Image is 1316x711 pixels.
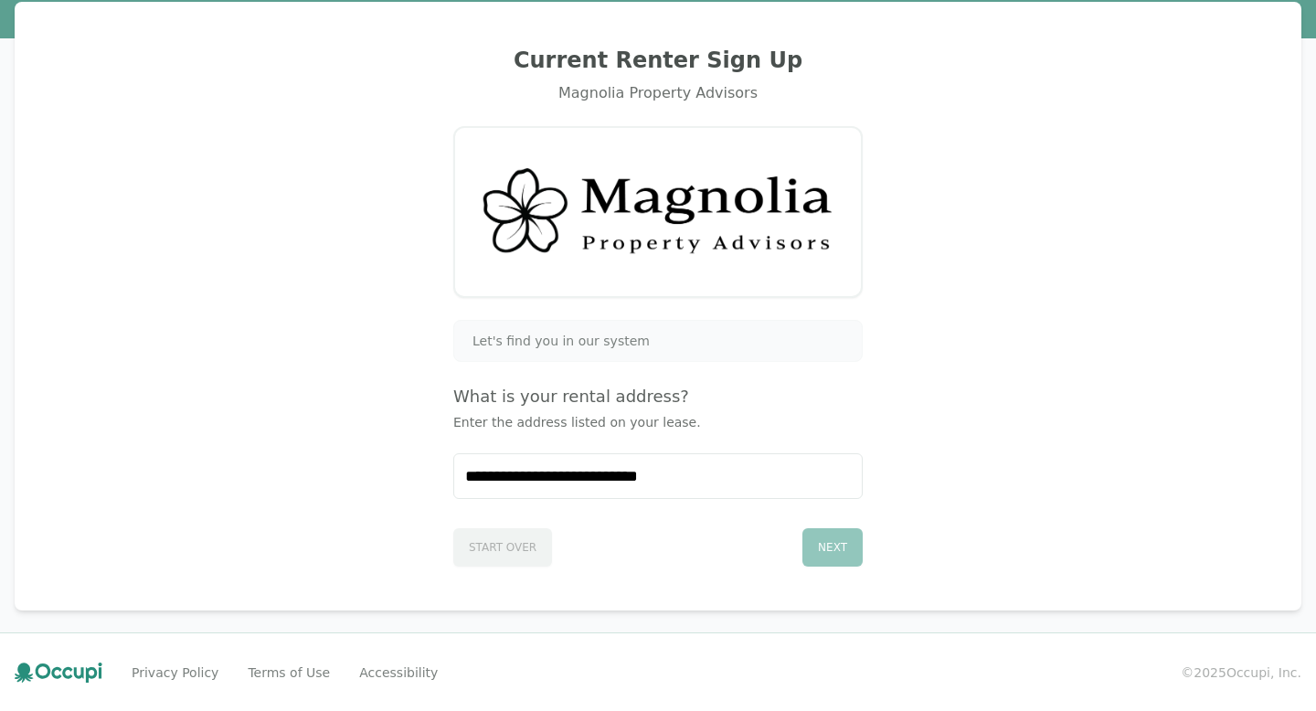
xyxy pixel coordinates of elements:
h4: What is your rental address? [453,384,863,409]
a: Accessibility [359,663,438,682]
h2: Current Renter Sign Up [37,46,1279,75]
small: © 2025 Occupi, Inc. [1181,663,1301,682]
div: Magnolia Property Advisors [37,82,1279,104]
input: Start typing... [454,454,862,498]
p: Enter the address listed on your lease. [453,413,863,431]
img: Magnolia Property Advisors [477,150,839,273]
a: Privacy Policy [132,663,218,682]
a: Terms of Use [248,663,330,682]
span: Let's find you in our system [472,332,650,350]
